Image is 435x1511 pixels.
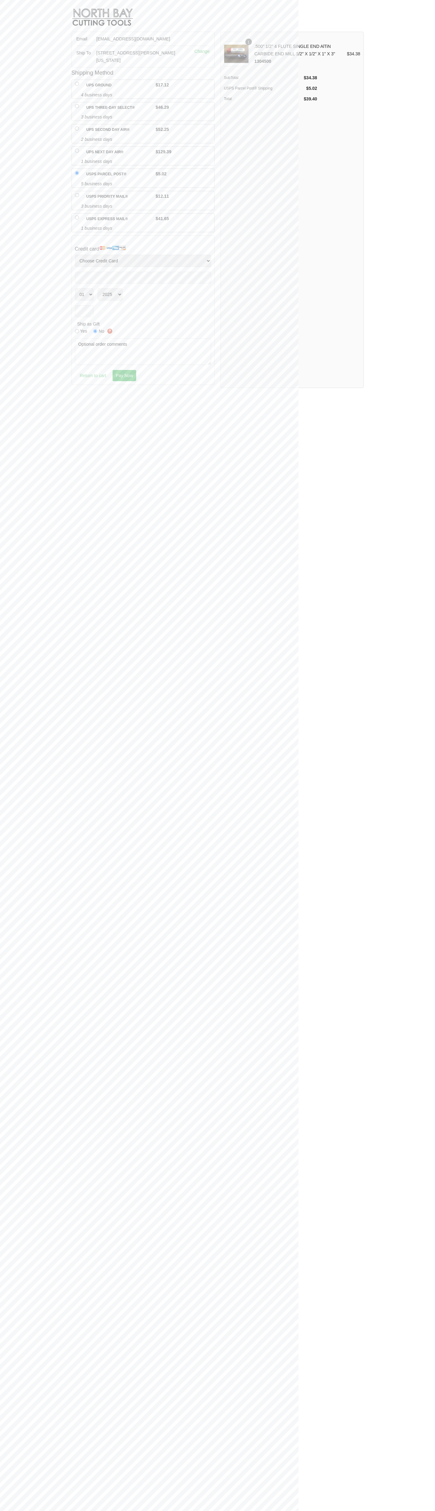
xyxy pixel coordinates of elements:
[75,338,211,365] textarea: Optional order comments
[81,224,215,232] span: 1 business days
[76,35,96,43] div: Email
[83,191,154,202] label: USPS Priority Mail®
[83,214,154,225] label: USPS Express Mail®
[302,94,317,104] td: $39.40
[245,39,252,45] div: 1
[347,50,360,58] div: $34.38
[81,136,215,143] span: 2 business days
[75,329,90,333] label: Yes
[96,49,190,64] div: [STREET_ADDRESS][PERSON_NAME][US_STATE]
[302,83,317,94] td: $5.02
[75,329,79,333] input: Yes
[252,43,347,65] div: .500" 1/2" 4 FLUTE SINGLE END AlTiN CARBIDE END MILL 1/2" X 1/2" X 1" X 3"
[83,124,154,136] label: UPS Second Day Air®
[112,370,137,381] input: Pay Now
[190,49,210,64] a: Change
[76,49,96,64] div: Ship To
[99,246,126,251] img: sd-cards.gif
[75,243,211,255] h4: Credit card
[156,104,169,111] span: $46.29
[156,170,167,178] span: $5.02
[224,41,249,66] img: .500" 1/2" 4 FLUTE SINGLE END AlTiN CARBIDE END MILL 1/2" X 1/2" X 1" X 3"
[83,169,154,180] label: USPS Parcel Post®
[96,35,190,43] div: [EMAIL_ADDRESS][DOMAIN_NAME]
[83,147,154,158] label: UPS Next Day Air®
[224,94,302,104] td: Total
[81,113,215,121] span: 3 business days
[93,329,97,333] input: No
[224,72,302,83] td: SubTotal
[83,80,154,91] label: UPS Ground
[81,91,215,99] span: 4 business days
[72,5,134,32] img: North Bay Cutting Tools
[224,83,302,94] td: USPS Parcel Post® Shipping
[302,72,317,83] td: $34.38
[156,148,172,155] span: $129.39
[81,158,215,165] span: 1 business days
[93,329,107,333] label: No
[75,322,100,329] label: Ship as Gift
[254,59,271,64] span: 1304500
[156,192,169,200] span: $12.11
[156,215,169,222] span: $41.65
[72,67,215,78] h3: Shipping Method
[156,126,169,133] span: $52.25
[81,202,215,210] span: 3 business days
[156,81,169,89] span: $17.12
[75,368,111,383] a: Return to cart
[81,180,215,187] span: 5 business days
[107,329,112,334] img: Learn more
[83,102,154,113] label: UPS Three-Day Select®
